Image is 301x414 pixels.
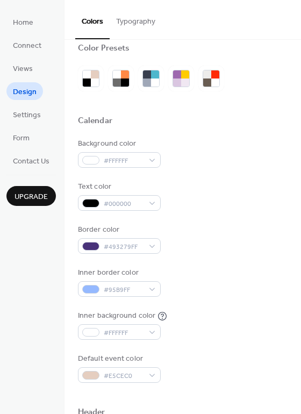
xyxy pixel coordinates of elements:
div: Calendar [78,116,112,127]
button: Upgrade [6,186,56,206]
div: Default event color [78,353,159,365]
a: Connect [6,36,48,54]
div: Color Presets [78,43,130,54]
a: Design [6,82,43,100]
span: Settings [13,110,41,121]
span: Views [13,63,33,75]
span: Contact Us [13,156,49,167]
span: #95B9FF [104,284,144,296]
a: Form [6,129,36,146]
span: Design [13,87,37,98]
span: #000000 [104,198,144,210]
span: Upgrade [15,191,48,203]
div: Inner border color [78,267,159,279]
span: #E5CEC0 [104,370,144,382]
div: Text color [78,181,159,192]
a: Views [6,59,39,77]
a: Contact Us [6,152,56,169]
a: Home [6,13,40,31]
span: #FFFFFF [104,155,144,167]
span: #FFFFFF [104,327,144,339]
div: Border color [78,224,159,235]
span: #493279FF [104,241,144,253]
span: Home [13,17,33,28]
span: Connect [13,40,41,52]
a: Settings [6,105,47,123]
div: Background color [78,138,159,149]
div: Inner background color [78,310,155,322]
span: Form [13,133,30,144]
